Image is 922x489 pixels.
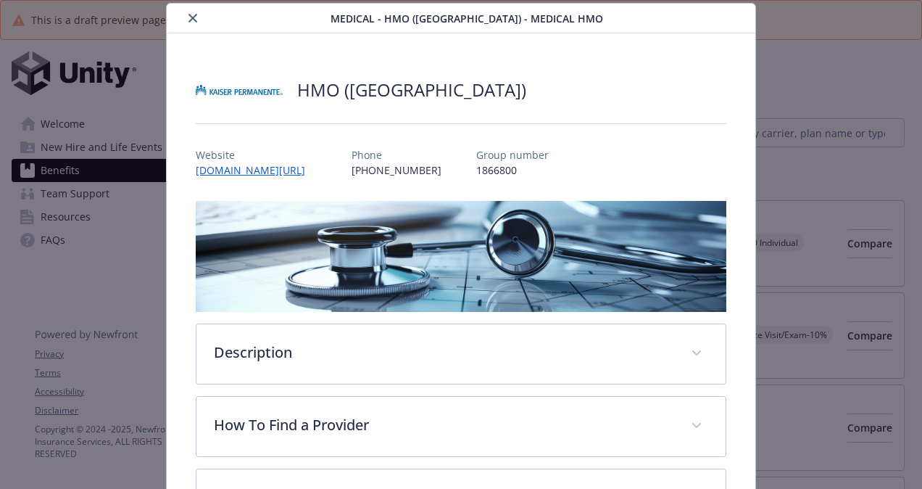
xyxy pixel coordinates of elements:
[297,78,526,102] h2: HMO ([GEOGRAPHIC_DATA])
[214,414,673,436] p: How To Find a Provider
[184,9,202,27] button: close
[196,201,726,312] img: banner
[352,163,441,178] p: [PHONE_NUMBER]
[331,11,603,26] span: Medical - HMO ([GEOGRAPHIC_DATA]) - Medical HMO
[196,163,317,177] a: [DOMAIN_NAME][URL]
[352,147,441,163] p: Phone
[476,147,549,163] p: Group number
[476,163,549,178] p: 1866800
[196,324,726,384] div: Description
[196,397,726,456] div: How To Find a Provider
[196,68,283,112] img: Kaiser Permanente of Washington
[196,147,317,163] p: Website
[214,342,673,363] p: Description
